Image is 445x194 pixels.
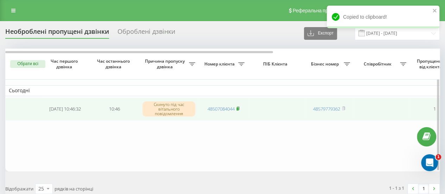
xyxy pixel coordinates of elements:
[308,61,344,67] span: Бізнес номер
[38,185,44,192] div: 25
[304,27,337,40] button: Експорт
[389,184,404,192] div: 1 - 1 з 1
[313,106,340,112] a: 48579779362
[55,186,93,192] span: рядків на сторінці
[40,98,90,121] td: [DATE] 10:46:32
[418,184,429,194] a: 1
[357,61,400,67] span: Співробітник
[5,186,33,192] span: Відображати
[432,8,437,14] button: close
[254,61,298,67] span: ПІБ Клієнта
[46,58,84,69] span: Час першого дзвінка
[117,28,175,39] div: Оброблені дзвінки
[142,58,189,69] span: Причина пропуску дзвінка
[142,101,195,117] div: Скинуто під час вітального повідомлення
[90,98,139,121] td: 10:46
[202,61,238,67] span: Номер клієнта
[293,8,344,13] span: Реферальна програма
[95,58,133,69] span: Час останнього дзвінка
[10,60,45,68] button: Обрати всі
[5,28,109,39] div: Необроблені пропущені дзвінки
[208,106,235,112] a: 48507084044
[421,154,438,171] iframe: Intercom live chat
[327,6,439,28] div: Copied to clipboard!
[436,154,441,160] span: 1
